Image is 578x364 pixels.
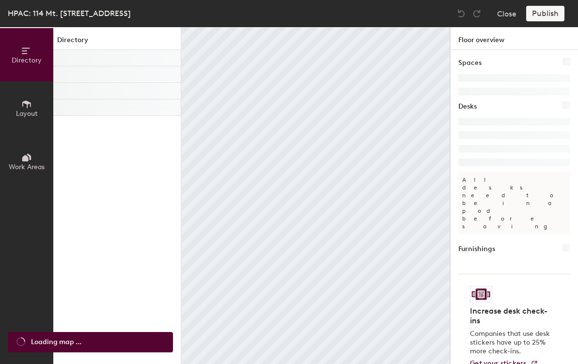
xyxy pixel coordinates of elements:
[53,35,181,50] h1: Directory
[451,27,578,50] h1: Floor overview
[181,27,450,364] canvas: Map
[472,9,482,18] img: Redo
[470,306,553,326] h4: Increase desk check-ins
[31,337,81,348] span: Loading map ...
[458,244,495,254] h1: Furnishings
[9,163,45,171] span: Work Areas
[456,9,466,18] img: Undo
[458,101,477,112] h1: Desks
[12,56,42,64] span: Directory
[458,58,482,68] h1: Spaces
[497,6,516,21] button: Close
[470,330,553,356] p: Companies that use desk stickers have up to 25% more check-ins.
[470,286,492,302] img: Sticker logo
[458,172,570,234] p: All desks need to be in a pod before saving
[8,7,131,19] div: HPAC: 114 Mt. [STREET_ADDRESS]
[16,110,38,118] span: Layout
